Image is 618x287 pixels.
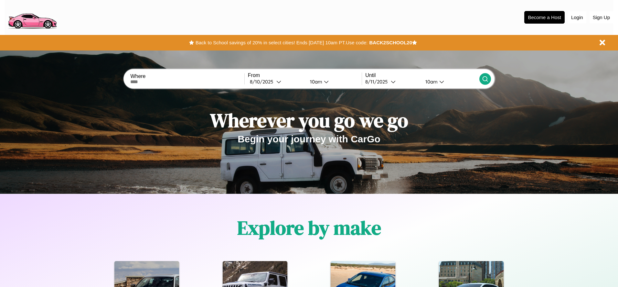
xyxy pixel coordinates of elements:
div: 10am [422,79,439,85]
img: logo [5,3,59,30]
div: 8 / 10 / 2025 [250,79,276,85]
label: From [248,72,362,78]
label: Where [130,73,244,79]
div: 10am [307,79,324,85]
button: 10am [305,78,362,85]
button: 8/10/2025 [248,78,305,85]
div: 8 / 11 / 2025 [365,79,391,85]
h1: Explore by make [237,215,381,241]
label: Until [365,72,479,78]
b: BACK2SCHOOL20 [369,40,412,45]
button: Back to School savings of 20% in select cities! Ends [DATE] 10am PT.Use code: [194,38,369,47]
button: Become a Host [524,11,565,24]
button: 10am [420,78,479,85]
button: Sign Up [590,11,613,23]
button: Login [568,11,586,23]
